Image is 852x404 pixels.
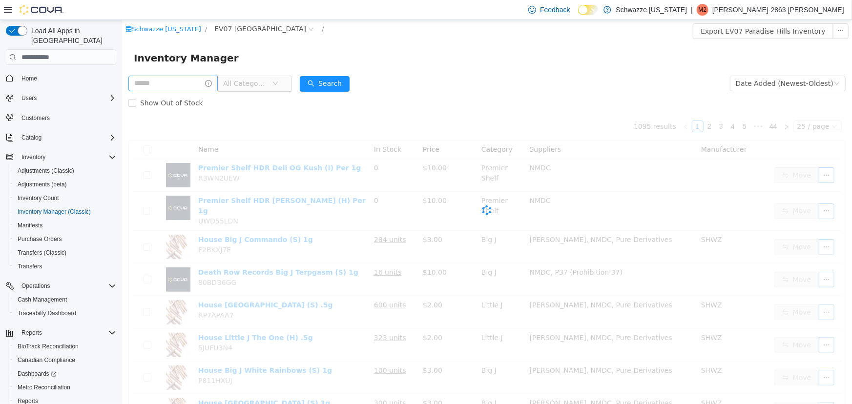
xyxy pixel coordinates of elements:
span: / [83,5,85,13]
a: Cash Management [14,294,71,305]
button: Transfers (Classic) [10,246,120,260]
span: Reports [21,329,42,337]
button: icon: searchSearch [178,56,228,72]
div: Matthew-2863 Turner [697,4,708,16]
a: Inventory Count [14,192,63,204]
button: Users [2,91,120,105]
span: / [200,5,202,13]
img: Cova [20,5,63,15]
span: Purchase Orders [18,235,62,243]
button: Purchase Orders [10,232,120,246]
a: Transfers (Classic) [14,247,70,259]
span: Inventory Manager (Classic) [14,206,116,218]
span: Feedback [540,5,570,15]
button: Operations [2,279,120,293]
button: Transfers [10,260,120,273]
span: Customers [18,112,116,124]
button: Catalog [2,131,120,144]
a: Adjustments (beta) [14,179,71,190]
span: Inventory Count [14,192,116,204]
span: Home [21,75,37,82]
a: BioTrack Reconciliation [14,341,83,352]
span: BioTrack Reconciliation [14,341,116,352]
a: Canadian Compliance [14,354,79,366]
p: [PERSON_NAME]-2863 [PERSON_NAME] [712,4,844,16]
span: Home [18,72,116,84]
button: Customers [2,111,120,125]
span: Purchase Orders [14,233,116,245]
span: Transfers [14,261,116,272]
span: Traceabilty Dashboard [18,309,76,317]
a: Dashboards [14,368,61,380]
span: Metrc Reconciliation [18,384,70,391]
i: icon: info-circle [83,60,90,67]
button: Operations [18,280,54,292]
button: Canadian Compliance [10,353,120,367]
p: Schwazze [US_STATE] [616,4,687,16]
span: Dashboards [18,370,57,378]
span: Users [21,94,37,102]
button: BioTrack Reconciliation [10,340,120,353]
span: All Categories [101,59,145,68]
span: Transfers (Classic) [14,247,116,259]
span: M2 [699,4,707,16]
button: Reports [18,327,46,339]
button: Inventory Manager (Classic) [10,205,120,219]
span: Manifests [18,222,42,229]
button: Reports [2,326,120,340]
a: Manifests [14,220,46,231]
span: Load All Apps in [GEOGRAPHIC_DATA] [27,26,116,45]
div: Date Added (Newest-Oldest) [614,56,711,71]
span: Cash Management [14,294,116,305]
span: BioTrack Reconciliation [18,343,79,350]
a: Traceabilty Dashboard [14,307,80,319]
span: Inventory Manager [12,30,123,46]
a: Home [18,73,41,84]
span: Inventory Count [18,194,59,202]
span: Users [18,92,116,104]
span: Catalog [21,134,42,141]
button: Inventory [18,151,49,163]
button: Catalog [18,132,45,143]
a: Purchase Orders [14,233,66,245]
i: icon: shop [3,6,10,12]
span: Show Out of Stock [14,79,85,87]
a: Inventory Manager (Classic) [14,206,95,218]
a: Customers [18,112,54,124]
span: Metrc Reconciliation [14,382,116,393]
span: Traceabilty Dashboard [14,307,116,319]
button: Home [2,71,120,85]
span: Transfers (Classic) [18,249,66,257]
span: Adjustments (beta) [14,179,116,190]
a: Dashboards [10,367,120,381]
button: Adjustments (beta) [10,178,120,191]
span: Canadian Compliance [18,356,75,364]
button: Traceabilty Dashboard [10,306,120,320]
span: Customers [21,114,50,122]
span: Operations [21,282,50,290]
span: Reports [18,327,116,339]
span: Manifests [14,220,116,231]
button: icon: ellipsis [711,3,727,19]
i: icon: down [712,61,718,67]
a: Metrc Reconciliation [14,382,74,393]
span: Inventory Manager (Classic) [18,208,91,216]
button: Manifests [10,219,120,232]
button: Metrc Reconciliation [10,381,120,394]
span: Catalog [18,132,116,143]
span: Adjustments (Classic) [14,165,116,177]
span: Inventory [18,151,116,163]
a: icon: shopSchwazze [US_STATE] [3,5,79,13]
span: Adjustments (beta) [18,181,67,188]
span: EV07 Paradise Hills [92,3,184,14]
button: Inventory [2,150,120,164]
button: Inventory Count [10,191,120,205]
a: Adjustments (Classic) [14,165,78,177]
button: Cash Management [10,293,120,306]
span: Transfers [18,263,42,270]
span: Cash Management [18,296,67,303]
button: Export EV07 Paradise Hills Inventory [571,3,711,19]
button: Adjustments (Classic) [10,164,120,178]
span: Inventory [21,153,45,161]
span: Adjustments (Classic) [18,167,74,175]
